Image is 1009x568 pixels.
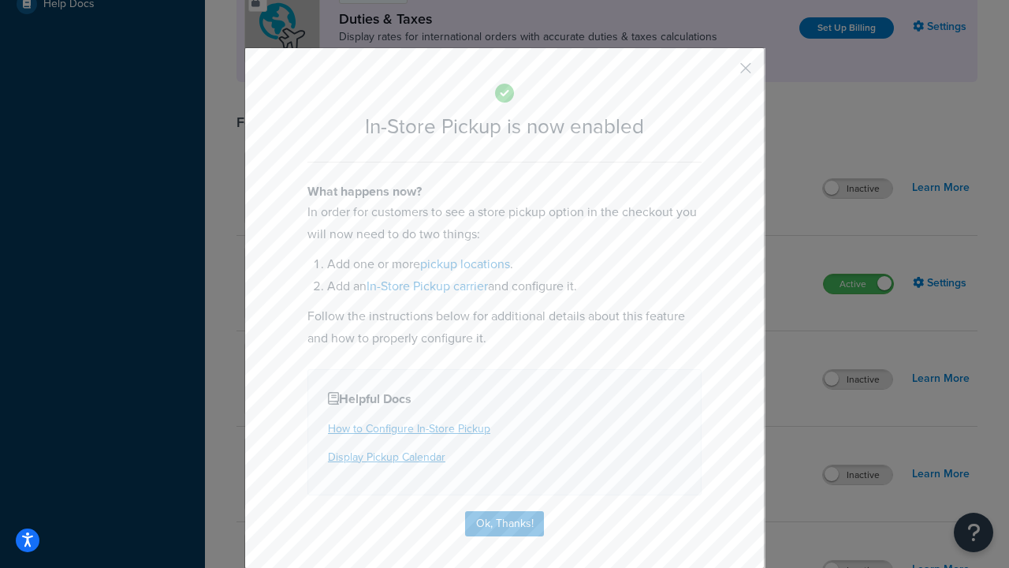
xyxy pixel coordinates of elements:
h4: Helpful Docs [328,390,681,409]
button: Ok, Thanks! [465,511,544,536]
a: In-Store Pickup carrier [367,277,488,295]
h2: In-Store Pickup is now enabled [307,115,702,138]
a: pickup locations [420,255,510,273]
a: How to Configure In-Store Pickup [328,420,490,437]
li: Add an and configure it. [327,275,702,297]
a: Display Pickup Calendar [328,449,445,465]
p: In order for customers to see a store pickup option in the checkout you will now need to do two t... [307,201,702,245]
li: Add one or more . [327,253,702,275]
p: Follow the instructions below for additional details about this feature and how to properly confi... [307,305,702,349]
h4: What happens now? [307,182,702,201]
